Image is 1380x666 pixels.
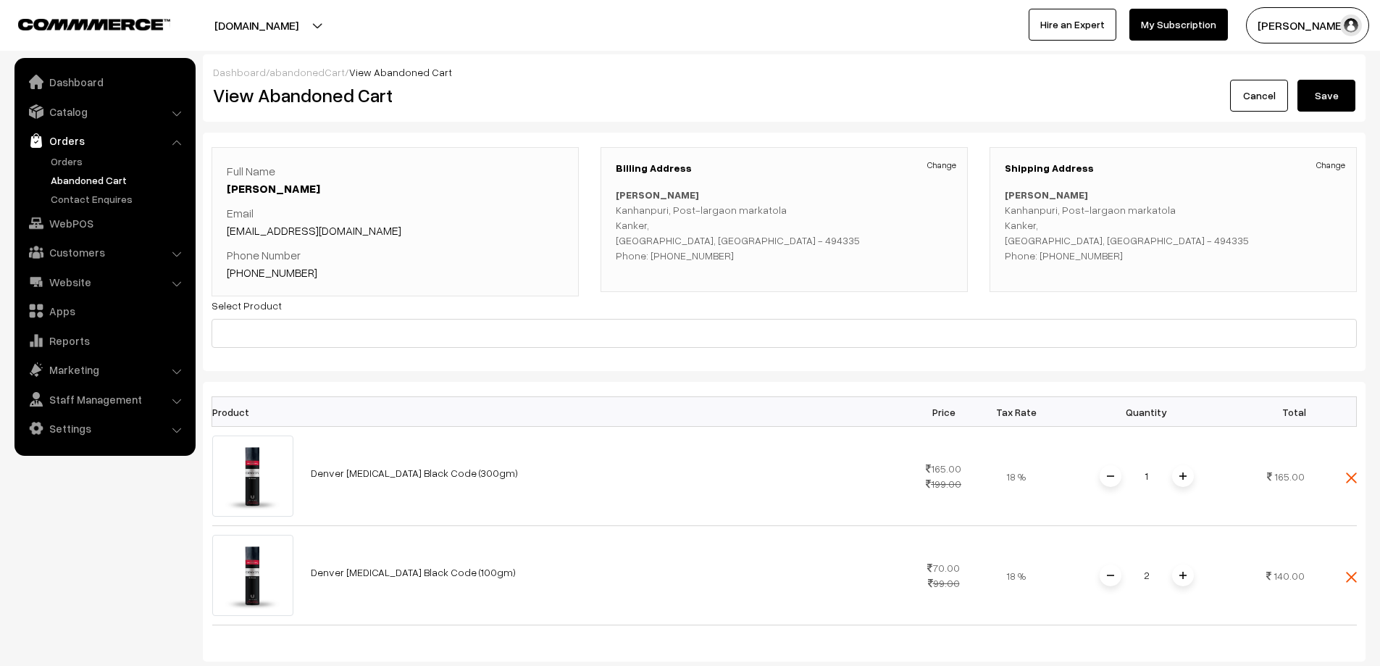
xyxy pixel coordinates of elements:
[616,162,953,175] h3: Billing Address
[1005,162,1342,175] h3: Shipping Address
[1053,397,1241,427] th: Quantity
[311,467,518,479] a: Denver [MEDICAL_DATA] Black Code (300gm)
[311,566,516,578] a: Denver [MEDICAL_DATA] Black Code (100gm)
[47,191,191,207] a: Contact Enquires
[164,7,349,43] button: [DOMAIN_NAME]
[18,239,191,265] a: Customers
[18,386,191,412] a: Staff Management
[212,298,282,313] label: Select Product
[227,246,564,281] p: Phone Number
[227,204,564,239] p: Email
[1005,188,1088,201] b: [PERSON_NAME]
[18,269,191,295] a: Website
[1274,570,1305,582] span: 140.00
[1006,470,1026,483] span: 18 %
[927,159,956,172] a: Change
[18,19,170,30] img: COMMMERCE
[1274,470,1305,483] span: 165.00
[18,14,145,32] a: COMMMERCE
[227,265,317,280] a: [PHONE_NUMBER]
[1029,9,1116,41] a: Hire an Expert
[227,162,564,197] p: Full Name
[18,357,191,383] a: Marketing
[349,66,452,78] span: View Abandoned Cart
[212,436,293,517] img: 100gm denver talc.jpg
[908,526,980,625] td: 70.00
[1129,9,1228,41] a: My Subscription
[1297,80,1355,112] button: Save
[908,397,980,427] th: Price
[227,181,320,196] a: [PERSON_NAME]
[18,298,191,324] a: Apps
[1230,80,1288,112] a: Cancel
[18,128,191,154] a: Orders
[980,397,1053,427] th: Tax Rate
[928,577,960,589] strike: 99.00
[1316,159,1345,172] a: Change
[18,328,191,354] a: Reports
[1179,572,1187,579] img: plusI
[213,64,1355,80] div: / /
[213,84,774,107] h2: View Abandoned Cart
[18,69,191,95] a: Dashboard
[1340,14,1362,36] img: user
[1006,570,1026,582] span: 18 %
[212,535,293,616] img: 100gm denver talc.jpg
[616,187,953,263] p: Kanhanpuri, Post-largaon markatola Kanker, [GEOGRAPHIC_DATA], [GEOGRAPHIC_DATA] - 494335 Phone: [...
[1346,473,1357,483] img: close
[1107,473,1114,480] img: minus
[18,210,191,236] a: WebPOS
[47,172,191,188] a: Abandoned Cart
[926,478,961,490] strike: 199.00
[616,188,699,201] b: [PERSON_NAME]
[269,66,345,78] a: abandonedCart
[1241,397,1313,427] th: Total
[227,223,401,238] a: [EMAIL_ADDRESS][DOMAIN_NAME]
[1179,473,1187,480] img: plusI
[212,397,302,427] th: Product
[1107,572,1114,579] img: minus
[18,99,191,125] a: Catalog
[1246,7,1369,43] button: [PERSON_NAME] D
[908,427,980,526] td: 165.00
[213,66,266,78] a: Dashboard
[1005,187,1342,263] p: Kanhanpuri, Post-largaon markatola Kanker, [GEOGRAPHIC_DATA], [GEOGRAPHIC_DATA] - 494335 Phone: [...
[47,154,191,169] a: Orders
[18,415,191,441] a: Settings
[1346,572,1357,583] img: close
